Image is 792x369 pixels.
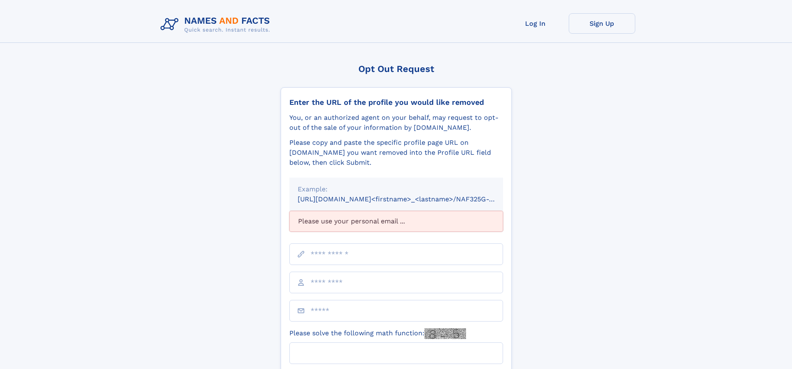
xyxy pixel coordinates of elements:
div: Please copy and paste the specific profile page URL on [DOMAIN_NAME] you want removed into the Pr... [289,138,503,168]
label: Please solve the following math function: [289,328,466,339]
div: You, or an authorized agent on your behalf, may request to opt-out of the sale of your informatio... [289,113,503,133]
a: Sign Up [569,13,635,34]
div: Please use your personal email ... [289,211,503,232]
img: Logo Names and Facts [157,13,277,36]
div: Enter the URL of the profile you would like removed [289,98,503,107]
div: Opt Out Request [281,64,512,74]
div: Example: [298,184,495,194]
a: Log In [502,13,569,34]
small: [URL][DOMAIN_NAME]<firstname>_<lastname>/NAF325G-xxxxxxxx [298,195,519,203]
